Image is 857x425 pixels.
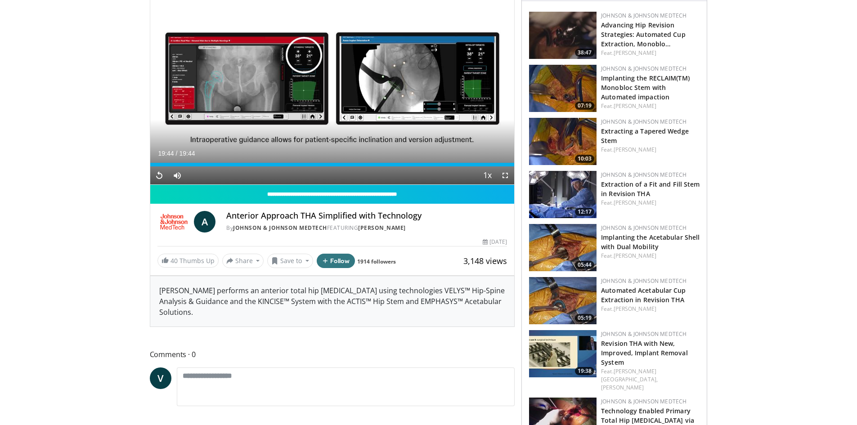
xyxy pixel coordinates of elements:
a: 07:19 [529,65,597,112]
span: 40 [171,256,178,265]
a: [PERSON_NAME] [358,224,406,232]
a: Johnson & Johnson MedTech [601,277,686,285]
a: Johnson & Johnson MedTech [601,118,686,125]
button: Replay [150,166,168,184]
a: Johnson & Johnson MedTech [601,65,686,72]
a: Johnson & Johnson MedTech [601,171,686,179]
span: 05:19 [575,314,594,322]
div: By FEATURING [226,224,507,232]
a: 12:17 [529,171,597,218]
div: Feat. [601,252,700,260]
img: 82aed312-2a25-4631-ae62-904ce62d2708.150x105_q85_crop-smart_upscale.jpg [529,171,597,218]
span: 07:19 [575,102,594,110]
div: Feat. [601,199,700,207]
button: Playback Rate [478,166,496,184]
a: Johnson & Johnson MedTech [601,398,686,405]
a: Extracting a Tapered Wedge Stem [601,127,689,145]
a: V [150,367,171,389]
a: 19:38 [529,330,597,377]
a: [PERSON_NAME] [601,384,644,391]
a: A [194,211,215,233]
img: d5b2f4bf-f70e-4130-8279-26f7233142ac.150x105_q85_crop-smart_upscale.jpg [529,277,597,324]
a: 38:47 [529,12,597,59]
div: Feat. [601,49,700,57]
button: Share [222,254,264,268]
span: 10:03 [575,155,594,163]
a: Automated Acetabular Cup Extraction in Revision THA [601,286,686,304]
button: Mute [168,166,186,184]
img: 9c1ab193-c641-4637-bd4d-10334871fca9.150x105_q85_crop-smart_upscale.jpg [529,224,597,271]
button: Fullscreen [496,166,514,184]
span: 19:44 [179,150,195,157]
span: / [176,150,178,157]
img: ffc33e66-92ed-4f11-95c4-0a160745ec3c.150x105_q85_crop-smart_upscale.jpg [529,65,597,112]
a: 1914 followers [357,258,396,265]
button: Save to [267,254,313,268]
a: Extraction of a Fit and Fill Stem in Revision THA [601,180,700,198]
a: Revision THA with New, Improved, Implant Removal System [601,339,688,367]
a: Johnson & Johnson MedTech [601,224,686,232]
a: Advancing Hip Revision Strategies: Automated Cup Extraction, Monoblo… [601,21,686,48]
span: Comments 0 [150,349,515,360]
a: 05:19 [529,277,597,324]
a: Johnson & Johnson MedTech [233,224,327,232]
a: Implanting the Acetabular Shell with Dual Mobility [601,233,700,251]
span: 38:47 [575,49,594,57]
div: Feat. [601,305,700,313]
span: 12:17 [575,208,594,216]
div: [PERSON_NAME] performs an anterior total hip [MEDICAL_DATA] using technologies VELYS™ Hip-Spine A... [150,276,515,327]
a: 05:44 [529,224,597,271]
span: 3,148 views [463,255,507,266]
a: [PERSON_NAME] [614,102,656,110]
img: 9517a7b7-3955-4e04-bf19-7ba39c1d30c4.150x105_q85_crop-smart_upscale.jpg [529,330,597,377]
img: 9f1a5b5d-2ba5-4c40-8e0c-30b4b8951080.150x105_q85_crop-smart_upscale.jpg [529,12,597,59]
a: Implanting the RECLAIM(TM) Monobloc Stem with Automated impaction [601,74,690,101]
div: [DATE] [483,238,507,246]
a: [PERSON_NAME][GEOGRAPHIC_DATA], [601,367,658,383]
img: 0b84e8e2-d493-4aee-915d-8b4f424ca292.150x105_q85_crop-smart_upscale.jpg [529,118,597,165]
div: Feat. [601,367,700,392]
img: Johnson & Johnson MedTech [157,211,191,233]
a: Johnson & Johnson MedTech [601,330,686,338]
div: Progress Bar [150,163,515,166]
a: [PERSON_NAME] [614,305,656,313]
button: Follow [317,254,355,268]
a: [PERSON_NAME] [614,199,656,206]
div: Feat. [601,146,700,154]
h4: Anterior Approach THA Simplified with Technology [226,211,507,221]
span: 05:44 [575,261,594,269]
a: [PERSON_NAME] [614,146,656,153]
span: 19:38 [575,367,594,375]
a: 10:03 [529,118,597,165]
span: 19:44 [158,150,174,157]
a: 40 Thumbs Up [157,254,219,268]
div: Feat. [601,102,700,110]
a: [PERSON_NAME] [614,252,656,259]
a: Johnson & Johnson MedTech [601,12,686,19]
a: [PERSON_NAME] [614,49,656,57]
